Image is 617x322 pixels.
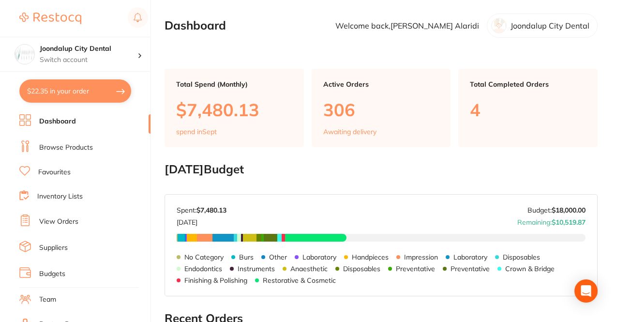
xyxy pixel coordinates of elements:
[38,168,71,177] a: Favourites
[184,276,247,284] p: Finishing & Polishing
[470,100,586,120] p: 4
[574,279,598,303] div: Open Intercom Messenger
[165,19,226,32] h2: Dashboard
[39,217,78,227] a: View Orders
[196,206,226,215] strong: $7,480.13
[37,192,83,201] a: Inventory Lists
[470,80,586,88] p: Total Completed Orders
[39,117,76,126] a: Dashboard
[177,215,226,226] p: [DATE]
[323,80,439,88] p: Active Orders
[184,253,224,261] p: No Category
[19,79,131,103] button: $22.35 in your order
[312,69,451,147] a: Active Orders306Awaiting delivery
[503,253,540,261] p: Disposables
[40,55,137,65] p: Switch account
[165,163,598,176] h2: [DATE] Budget
[165,69,304,147] a: Total Spend (Monthly)$7,480.13spend inSept
[176,80,292,88] p: Total Spend (Monthly)
[39,295,56,305] a: Team
[176,100,292,120] p: $7,480.13
[39,269,65,279] a: Budgets
[263,276,336,284] p: Restorative & Cosmetic
[269,253,287,261] p: Other
[396,265,435,273] p: Preventative
[343,265,380,273] p: Disposables
[451,265,490,273] p: Preventative
[19,7,81,30] a: Restocq Logo
[323,128,376,136] p: Awaiting delivery
[511,21,589,30] p: Joondalup City Dental
[323,100,439,120] p: 306
[335,21,479,30] p: Welcome back, [PERSON_NAME] Alaridi
[302,253,336,261] p: Laboratory
[238,265,275,273] p: Instruments
[176,128,217,136] p: spend in Sept
[39,143,93,153] a: Browse Products
[505,265,555,273] p: Crown & Bridge
[404,253,438,261] p: Impression
[184,265,222,273] p: Endodontics
[290,265,328,273] p: Anaesthetic
[552,218,586,227] strong: $10,519.87
[527,206,586,214] p: Budget:
[39,243,68,253] a: Suppliers
[352,253,389,261] p: Handpieces
[40,44,137,54] h4: Joondalup City Dental
[177,206,226,214] p: Spent:
[458,69,598,147] a: Total Completed Orders4
[19,13,81,24] img: Restocq Logo
[517,215,586,226] p: Remaining:
[239,253,254,261] p: Burs
[453,253,487,261] p: Laboratory
[15,45,34,64] img: Joondalup City Dental
[552,206,586,215] strong: $18,000.00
